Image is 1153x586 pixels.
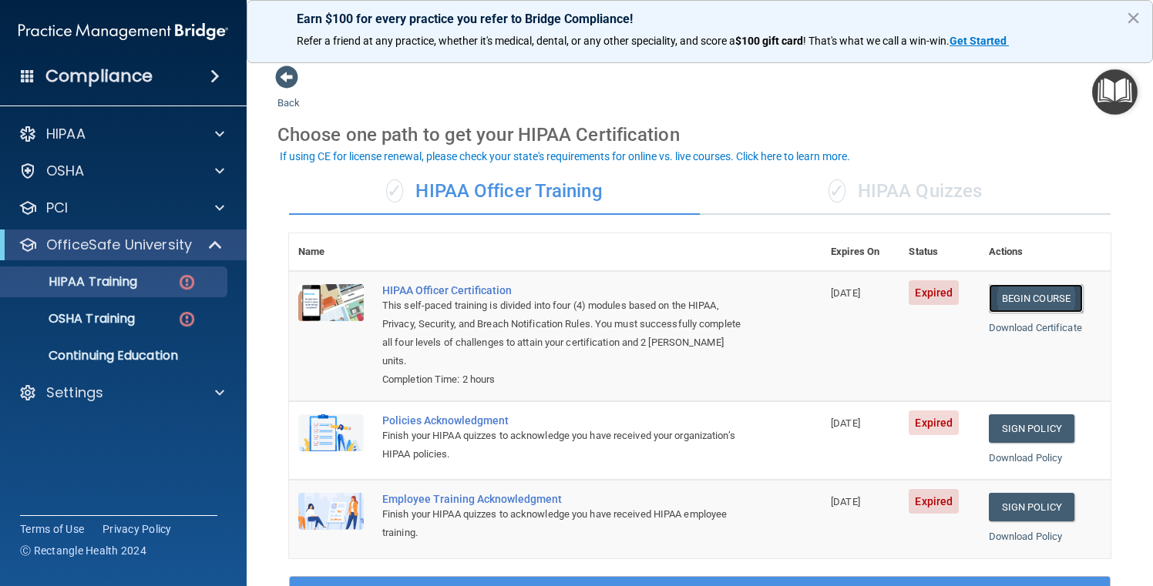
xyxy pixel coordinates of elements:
th: Actions [980,233,1111,271]
a: HIPAA [18,125,224,143]
div: HIPAA Quizzes [700,169,1111,215]
div: Finish your HIPAA quizzes to acknowledge you have received your organization’s HIPAA policies. [382,427,745,464]
a: Privacy Policy [103,521,172,537]
div: If using CE for license renewal, please check your state's requirements for online vs. live cours... [280,151,850,162]
p: OSHA [46,162,85,180]
a: Sign Policy [989,493,1074,521]
span: [DATE] [831,417,860,429]
th: Name [289,233,373,271]
div: This self-paced training is divided into four (4) modules based on the HIPAA, Privacy, Security, ... [382,296,745,370]
th: Expires On [822,233,899,271]
a: Begin Course [989,284,1083,313]
p: OSHA Training [10,311,135,326]
button: Open Resource Center [1092,69,1138,115]
a: Sign Policy [989,414,1074,443]
h4: Compliance [45,65,153,87]
a: Terms of Use [20,521,84,537]
a: HIPAA Officer Certification [382,284,745,296]
span: ✓ [829,179,845,203]
strong: Get Started [950,35,1007,47]
strong: $100 gift card [735,35,803,47]
a: Get Started [950,35,1009,47]
div: HIPAA Officer Training [289,169,700,215]
a: Download Policy [989,531,1063,542]
span: ! That's what we call a win-win. [803,35,950,47]
span: Refer a friend at any practice, whether it's medical, dental, or any other speciality, and score a [297,35,735,47]
span: [DATE] [831,496,860,507]
p: Settings [46,383,103,402]
div: Employee Training Acknowledgment [382,493,745,505]
p: HIPAA [46,125,86,143]
p: HIPAA Training [10,274,137,290]
th: Status [899,233,979,271]
p: PCI [46,199,68,217]
span: ✓ [386,179,403,203]
p: Earn $100 for every practice you refer to Bridge Compliance! [297,12,1103,26]
button: Close [1126,5,1141,30]
div: Policies Acknowledgment [382,414,745,427]
a: PCI [18,199,224,217]
img: PMB logo [18,16,228,47]
span: Expired [909,489,959,514]
img: danger-circle.6113f641.png [177,273,197,292]
span: Ⓒ Rectangle Health 2024 [20,543,146,558]
a: OfficeSafe University [18,236,224,254]
div: Finish your HIPAA quizzes to acknowledge you have received HIPAA employee training. [382,505,745,542]
a: Back [277,79,300,109]
span: [DATE] [831,287,860,299]
div: Completion Time: 2 hours [382,370,745,389]
p: OfficeSafe University [46,236,192,254]
span: Expired [909,280,959,305]
a: Download Policy [989,452,1063,464]
div: Choose one path to get your HIPAA Certification [277,112,1122,157]
p: Continuing Education [10,348,220,363]
a: Settings [18,383,224,402]
a: OSHA [18,162,224,180]
a: Download Certificate [989,322,1082,333]
button: If using CE for license renewal, please check your state's requirements for online vs. live cours... [277,149,852,164]
img: danger-circle.6113f641.png [177,310,197,329]
span: Expired [909,410,959,435]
